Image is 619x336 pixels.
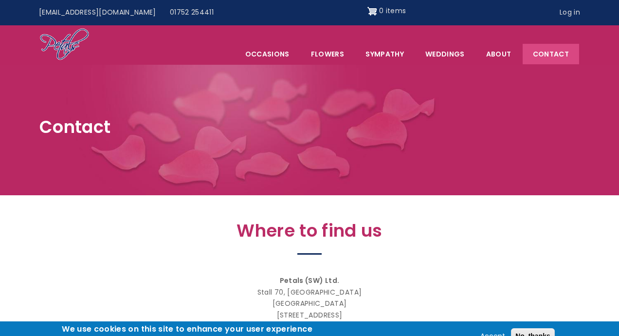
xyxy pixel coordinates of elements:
[39,28,90,62] img: Home
[523,44,579,64] a: Contact
[476,44,522,64] a: About
[355,44,414,64] a: Sympathy
[39,115,110,139] span: Contact
[32,3,163,22] a: [EMAIL_ADDRESS][DOMAIN_NAME]
[379,6,406,16] span: 0 items
[301,44,354,64] a: Flowers
[367,3,377,19] img: Shopping cart
[235,44,300,64] span: Occasions
[62,324,312,335] h2: We use cookies on this site to enhance your user experience
[415,44,475,64] span: Weddings
[98,221,521,246] h2: Where to find us
[280,276,340,285] strong: Petals (SW) Ltd.
[553,3,587,22] a: Log in
[367,3,406,19] a: Shopping cart 0 items
[163,3,220,22] a: 01752 254411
